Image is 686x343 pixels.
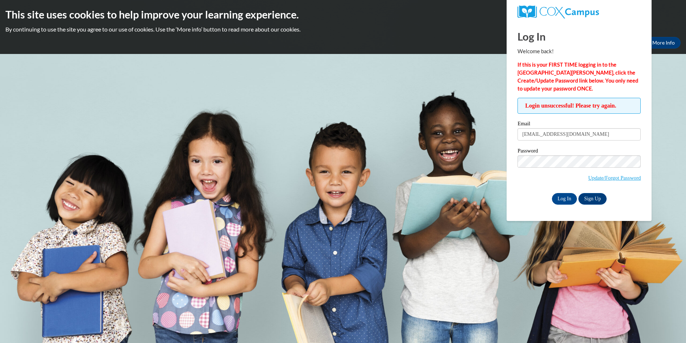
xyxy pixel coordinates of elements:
[517,5,599,18] img: COX Campus
[517,29,641,44] h1: Log In
[588,175,641,181] a: Update/Forgot Password
[646,37,681,49] a: More Info
[552,193,577,205] input: Log In
[517,121,641,128] label: Email
[517,98,641,114] span: Login unsuccessful! Please try again.
[578,193,607,205] a: Sign Up
[517,47,641,55] p: Welcome back!
[517,5,641,18] a: COX Campus
[5,25,681,33] p: By continuing to use the site you agree to our use of cookies. Use the ‘More info’ button to read...
[517,62,638,92] strong: If this is your FIRST TIME logging in to the [GEOGRAPHIC_DATA][PERSON_NAME], click the Create/Upd...
[5,7,681,22] h2: This site uses cookies to help improve your learning experience.
[517,148,641,155] label: Password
